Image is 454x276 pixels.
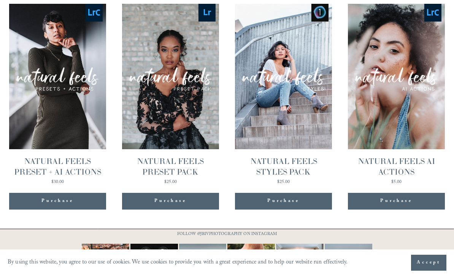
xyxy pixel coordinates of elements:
a: NATURAL FEELS PRESET + AI ACTIONS [9,4,106,185]
div: $5.00 [348,180,445,185]
div: Purchase [235,193,332,210]
div: Purchase [267,197,299,205]
div: Purchase [380,197,412,205]
div: Purchase [154,197,186,205]
button: Accept [411,255,446,271]
a: NATURAL FEELS PRESET PACK [122,4,219,185]
span: Accept [417,259,441,267]
div: Purchase [122,193,219,210]
a: NATURAL FEELS AI ACTIONS [348,4,445,185]
div: Purchase [41,197,73,205]
div: NATURAL FEELS PRESET PACK [122,156,219,178]
div: NATURAL FEELS AI ACTIONS [348,156,445,178]
div: $25.00 [122,180,219,185]
div: $25.00 [235,180,332,185]
a: NATURAL FEELS STYLES PACK [235,4,332,185]
p: By using this website, you agree to our use of cookies. We use cookies to provide you with a grea... [8,257,348,268]
div: Purchase [348,193,445,210]
div: NATURAL FEELS PRESET + AI ACTIONS [9,156,106,178]
div: $30.00 [9,180,106,185]
div: NATURAL FEELS STYLES PACK [235,156,332,178]
div: Purchase [9,193,106,210]
p: FOLLOW @JBIVPHOTOGRAPHY ON INSTAGRAM [173,230,282,238]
